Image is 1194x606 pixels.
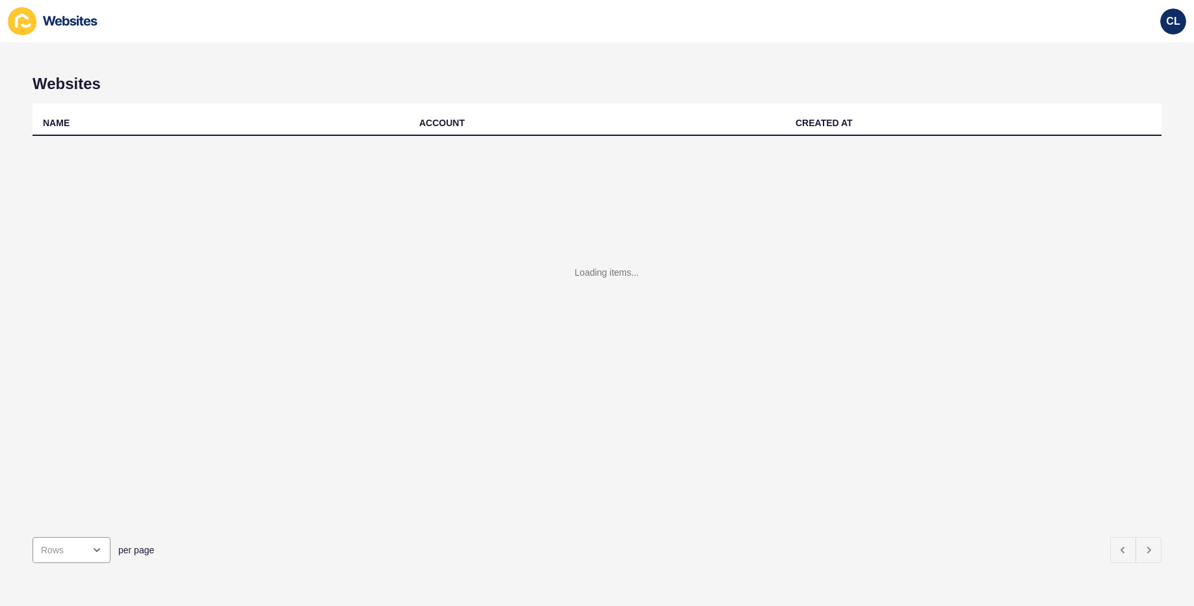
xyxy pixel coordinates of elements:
[32,75,1162,93] h1: Websites
[43,116,70,129] div: NAME
[1166,15,1180,28] span: CL
[796,116,853,129] div: CREATED AT
[118,544,154,557] span: per page
[575,266,639,279] div: Loading items...
[32,537,110,563] div: open menu
[419,116,465,129] div: ACCOUNT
